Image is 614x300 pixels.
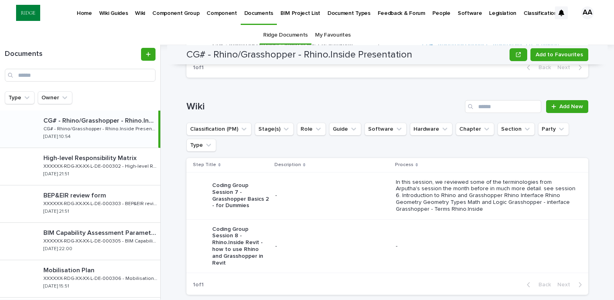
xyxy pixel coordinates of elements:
[275,192,389,199] div: -
[581,6,594,19] div: AA
[422,41,559,48] a: CG# - Rhino/Grasshopper - Rhino.Inside Presentation
[186,139,216,152] button: Type
[43,171,69,177] p: [DATE] 21:51
[546,100,588,113] a: Add New
[396,179,575,213] div: In this session, we reviewed some of the terminologies from Arputha's session the month before in...
[534,65,551,70] span: Back
[534,282,551,288] span: Back
[43,265,96,274] p: Mobilisation Plan
[536,51,583,59] span: Add to Favourites
[410,123,452,136] button: Hardware
[538,123,569,136] button: Party
[43,190,108,199] p: BEP&EIR review form
[43,209,69,214] p: [DATE] 21:51
[520,281,554,288] button: Back
[43,153,138,162] p: High-level Responsibility Matrix
[38,91,72,104] button: Owner
[329,123,361,136] button: Guide
[263,26,308,45] a: Ridge Documents
[559,104,583,109] span: Add New
[395,160,413,169] p: Process
[186,49,412,61] h2: CG# - Rhino/Grasshopper - Rhino.Inside Presentation
[43,237,159,244] p: XXXXXX-RDG-XX-XX-L-DE-000305 - BIM Capability Assessment Parameters & Scoring
[186,275,210,295] p: 1 of 1
[186,172,588,219] tr: Coding Group Session 7 - Grasshopper Basics 2 - for Dummies-In this session, we reviewed some of ...
[456,123,494,136] button: Chapter
[16,5,40,21] img: gjha9zmLRh2zRMO5XP9I
[5,50,139,59] h1: Documents
[186,101,462,113] h1: Wiki
[297,123,326,136] button: Role
[43,115,157,125] p: CG# - Rhino/Grasshopper - Rhino.Inside Presentation
[520,64,554,71] button: Back
[274,160,301,169] p: Description
[43,134,71,140] p: [DATE] 10:54
[364,123,407,136] button: Software
[554,64,588,71] button: Next
[186,219,588,273] tr: Coding Group Session 8 - Rhino.Inside Revit - how to use Rhino and Grasshopper in Revit--
[396,243,575,250] div: -
[43,228,159,237] p: BIM Capability Assessment Parameters & Scoring
[465,100,541,113] input: Search
[186,33,588,56] tr: CG# - Rhino/Grasshopper - Rhino.Inside Presentation
[557,65,575,70] span: Next
[193,160,216,169] p: Step Title
[43,162,159,169] p: XXXXXX-RDG-XX-XX-L-DE-000302 - High-level Responsibility Matrix
[212,226,269,267] p: Coding Group Session 8 - Rhino.Inside Revit - how to use Rhino and Grasshopper in Revit
[186,123,252,136] button: Classification (PM)
[530,48,588,61] button: Add to Favourites
[43,199,159,207] p: XXXXXX-RDG-XX-XX-L-DE-000303 - BEP&EIR review form
[275,243,389,250] div: -
[315,26,351,45] a: My Favourites
[43,274,159,282] p: XXXXXX-RDG-XX-XX-L-DE-000306 - Mobilisation Plan
[43,125,157,132] p: CG# - Rhino/Grasshopper - Rhino.Inside Presentation
[255,123,294,136] button: Stage(s)
[557,282,575,288] span: Next
[186,58,210,78] p: 1 of 1
[5,69,156,82] input: Search
[43,284,69,289] p: [DATE] 15:51
[212,182,269,209] p: Coding Group Session 7 - Grasshopper Basics 2 - for Dummies
[554,281,588,288] button: Next
[5,91,35,104] button: Type
[43,246,72,252] p: [DATE] 22:00
[497,123,535,136] button: Section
